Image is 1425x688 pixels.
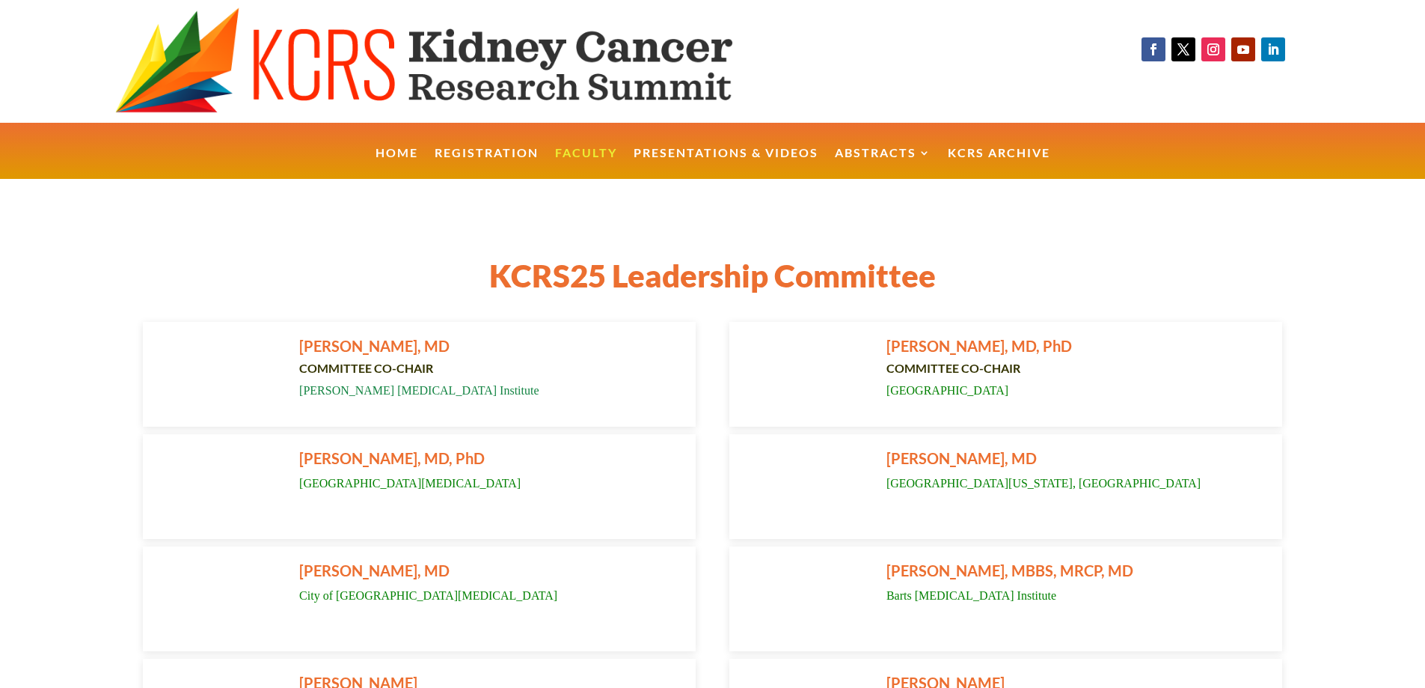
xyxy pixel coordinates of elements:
[435,147,539,180] a: Registration
[886,477,1201,490] span: [GEOGRAPHIC_DATA][US_STATE], [GEOGRAPHIC_DATA]
[1201,37,1225,61] a: Follow on Instagram
[1141,37,1165,61] a: Follow on Facebook
[299,337,450,355] span: [PERSON_NAME], MD
[886,361,1020,375] strong: COMMITTEE CO-CHAIR
[1171,37,1195,61] a: Follow on X
[886,337,1072,355] span: [PERSON_NAME], MD, PhD
[886,384,1008,397] span: [GEOGRAPHIC_DATA]
[886,589,1056,602] span: Barts [MEDICAL_DATA] Institute
[309,257,1117,302] h1: KCRS25 Leadership Committee
[299,477,521,490] span: [GEOGRAPHIC_DATA][MEDICAL_DATA]
[376,147,418,180] a: Home
[299,449,485,467] span: [PERSON_NAME], MD, PhD
[835,147,931,180] a: Abstracts
[1231,37,1255,61] a: Follow on Youtube
[634,147,818,180] a: Presentations & Videos
[299,589,557,602] span: City of [GEOGRAPHIC_DATA][MEDICAL_DATA]
[555,147,617,180] a: Faculty
[299,384,539,397] span: [PERSON_NAME] [MEDICAL_DATA] Institute
[886,449,1037,467] span: [PERSON_NAME], MD
[299,561,450,579] span: [PERSON_NAME], MD
[115,7,808,115] img: KCRS generic logo wide
[299,361,433,375] strong: COMMITTEE CO-CHAIR
[886,561,1133,579] span: [PERSON_NAME], MBBS, MRCP, MD
[1261,37,1285,61] a: Follow on LinkedIn
[948,147,1050,180] a: KCRS Archive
